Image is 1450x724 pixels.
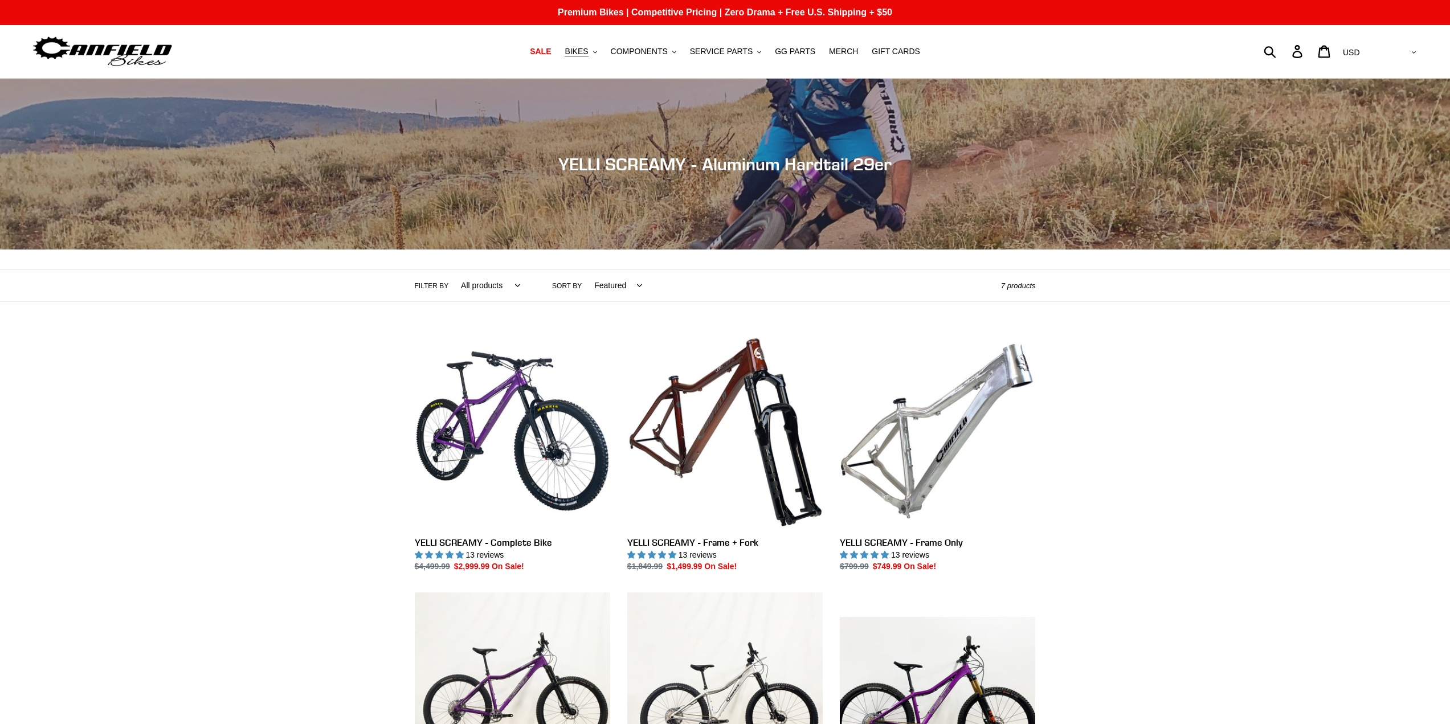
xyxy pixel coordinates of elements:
[565,47,588,56] span: BIKES
[823,44,864,59] a: MERCH
[684,44,767,59] button: SERVICE PARTS
[530,47,551,56] span: SALE
[829,47,858,56] span: MERCH
[552,281,582,291] label: Sort by
[611,47,668,56] span: COMPONENTS
[31,34,174,69] img: Canfield Bikes
[872,47,920,56] span: GIFT CARDS
[866,44,926,59] a: GIFT CARDS
[559,44,602,59] button: BIKES
[1270,39,1299,64] input: Search
[775,47,815,56] span: GG PARTS
[690,47,753,56] span: SERVICE PARTS
[1001,281,1036,290] span: 7 products
[558,154,892,174] span: YELLI SCREAMY - Aluminum Hardtail 29er
[415,281,449,291] label: Filter by
[524,44,557,59] a: SALE
[769,44,821,59] a: GG PARTS
[605,44,682,59] button: COMPONENTS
